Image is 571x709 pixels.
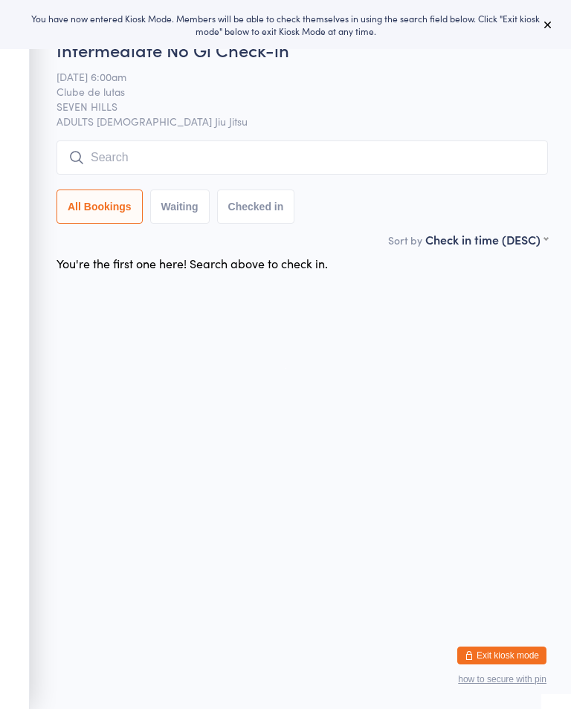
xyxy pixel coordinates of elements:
div: You're the first one here! Search above to check in. [57,255,328,271]
div: You have now entered Kiosk Mode. Members will be able to check themselves in using the search fie... [24,12,547,37]
span: [DATE] 6:00am [57,69,525,84]
label: Sort by [388,233,422,247]
button: Waiting [150,190,210,224]
button: Checked in [217,190,295,224]
button: All Bookings [57,190,143,224]
div: Check in time (DESC) [425,231,548,247]
span: SEVEN HILLS [57,99,525,114]
button: Exit kiosk mode [457,647,546,664]
input: Search [57,140,548,175]
h2: Intermediate No Gi Check-in [57,37,548,62]
button: how to secure with pin [458,674,546,684]
span: Clube de lutas [57,84,525,99]
span: ADULTS [DEMOGRAPHIC_DATA] Jiu Jitsu [57,114,548,129]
